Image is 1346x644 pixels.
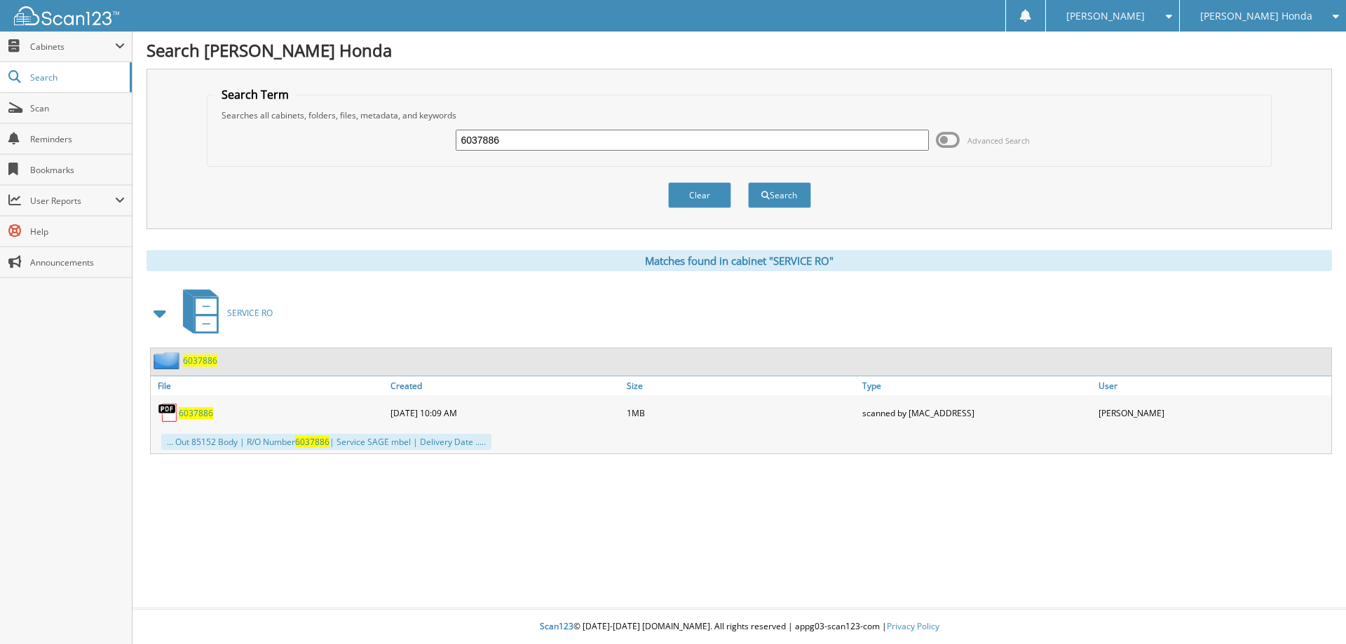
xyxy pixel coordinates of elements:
[1276,577,1346,644] iframe: Chat Widget
[154,352,183,369] img: folder2.png
[540,620,573,632] span: Scan123
[887,620,939,632] a: Privacy Policy
[295,436,329,448] span: 6037886
[1200,12,1312,20] span: [PERSON_NAME] Honda
[179,407,213,419] a: 6037886
[859,399,1095,427] div: scanned by [MAC_ADDRESS]
[859,376,1095,395] a: Type
[14,6,119,25] img: scan123-logo-white.svg
[30,41,115,53] span: Cabinets
[132,610,1346,644] div: © [DATE]-[DATE] [DOMAIN_NAME]. All rights reserved | appg03-scan123-com |
[151,376,387,395] a: File
[1066,12,1145,20] span: [PERSON_NAME]
[748,182,811,208] button: Search
[215,87,296,102] legend: Search Term
[183,355,217,366] a: 6037886
[161,434,491,450] div: ... Out 85152 Body | R/O Number | Service SAGE mbel | Delivery Date .....
[30,195,115,207] span: User Reports
[30,164,125,176] span: Bookmarks
[30,102,125,114] span: Scan
[623,399,859,427] div: 1MB
[387,399,623,427] div: [DATE] 10:09 AM
[623,376,859,395] a: Size
[967,135,1030,146] span: Advanced Search
[147,250,1332,271] div: Matches found in cabinet "SERVICE RO"
[158,402,179,423] img: PDF.png
[30,226,125,238] span: Help
[175,285,273,341] a: SERVICE RO
[30,133,125,145] span: Reminders
[215,109,1265,121] div: Searches all cabinets, folders, files, metadata, and keywords
[30,71,123,83] span: Search
[30,256,125,268] span: Announcements
[1095,399,1331,427] div: [PERSON_NAME]
[668,182,731,208] button: Clear
[1095,376,1331,395] a: User
[387,376,623,395] a: Created
[227,307,273,319] span: SERVICE RO
[147,39,1332,62] h1: Search [PERSON_NAME] Honda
